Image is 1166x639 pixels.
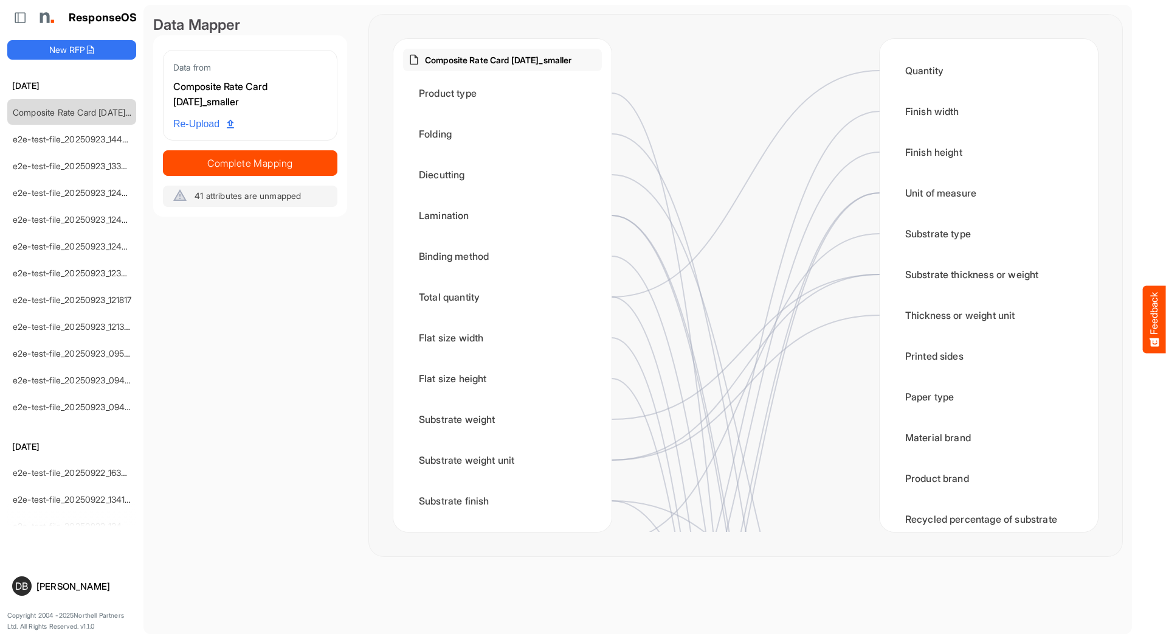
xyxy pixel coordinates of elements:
[13,321,136,332] a: e2e-test-file_20250923_121340
[425,54,571,66] p: Composite Rate Card [DATE]_smaller
[403,156,602,194] div: Diecutting
[889,378,1088,416] div: Paper type
[403,319,602,357] div: Flat size width
[13,402,138,412] a: e2e-test-file_20250923_094821
[403,482,602,520] div: Substrate finish
[403,360,602,397] div: Flat size height
[889,52,1088,89] div: Quantity
[403,115,602,153] div: Folding
[13,375,141,385] a: e2e-test-file_20250923_094940
[13,348,139,358] a: e2e-test-file_20250923_095507
[13,161,137,171] a: e2e-test-file_20250923_133245
[13,187,137,198] a: e2e-test-file_20250923_124439
[403,278,602,316] div: Total quantity
[168,113,239,136] a: Re-Upload
[13,295,132,305] a: e2e-test-file_20250923_121817
[403,197,602,234] div: Lamination
[889,215,1088,253] div: Substrate type
[164,155,337,172] span: Complete Mapping
[13,268,137,278] a: e2e-test-file_20250923_123854
[13,494,135,505] a: e2e-test-file_20250922_134123
[195,190,301,201] span: 41 attributes are unmapped
[403,400,602,438] div: Substrate weight
[7,610,136,632] p: Copyright 2004 - 2025 Northell Partners Ltd. All Rights Reserved. v 1.1.0
[889,500,1088,538] div: Recycled percentage of substrate
[1143,286,1166,354] button: Feedback
[403,237,602,275] div: Binding method
[889,459,1088,497] div: Product brand
[889,174,1088,212] div: Unit of measure
[173,116,234,132] span: Re-Upload
[889,419,1088,456] div: Material brand
[889,256,1088,293] div: Substrate thickness or weight
[13,134,137,144] a: e2e-test-file_20250923_144729
[7,440,136,453] h6: [DATE]
[403,74,602,112] div: Product type
[13,467,136,478] a: e2e-test-file_20250922_163414
[69,12,137,24] h1: ResponseOS
[173,79,327,110] div: Composite Rate Card [DATE]_smaller
[889,296,1088,334] div: Thickness or weight unit
[889,93,1088,130] div: Finish width
[13,214,135,225] a: e2e-test-file_20250923_124231
[153,15,347,35] div: Data Mapper
[889,337,1088,375] div: Printed sides
[173,60,327,74] div: Data from
[163,150,337,176] button: Complete Mapping
[403,523,602,560] div: Substrate type
[13,107,157,117] a: Composite Rate Card [DATE]_smaller
[15,581,28,591] span: DB
[7,40,136,60] button: New RFP
[7,79,136,93] h6: [DATE]
[889,133,1088,171] div: Finish height
[13,241,138,251] a: e2e-test-file_20250923_124005
[403,441,602,479] div: Substrate weight unit
[36,582,131,591] div: [PERSON_NAME]
[33,5,58,30] img: Northell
